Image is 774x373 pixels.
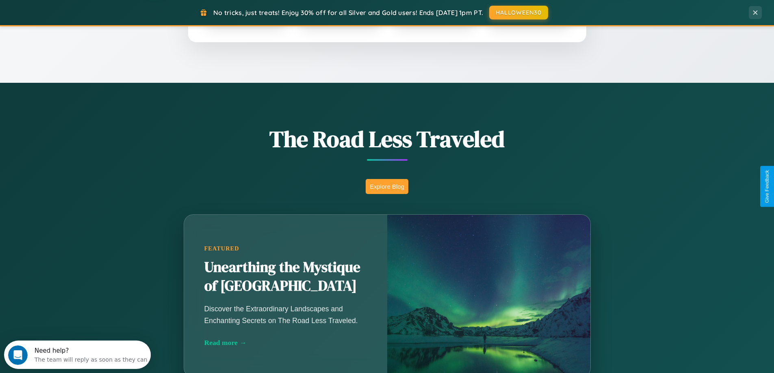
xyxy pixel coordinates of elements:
iframe: Intercom live chat discovery launcher [4,341,151,369]
div: Give Feedback [764,170,770,203]
div: Need help? [30,7,143,13]
div: Featured [204,245,367,252]
button: HALLOWEEN30 [489,6,548,19]
iframe: Intercom live chat [8,345,28,365]
h2: Unearthing the Mystique of [GEOGRAPHIC_DATA] [204,258,367,295]
div: The team will reply as soon as they can [30,13,143,22]
div: Open Intercom Messenger [3,3,151,26]
p: Discover the Extraordinary Landscapes and Enchanting Secrets on The Road Less Traveled. [204,303,367,326]
h1: The Road Less Traveled [143,123,631,155]
button: Explore Blog [366,179,408,194]
span: No tricks, just treats! Enjoy 30% off for all Silver and Gold users! Ends [DATE] 1pm PT. [213,9,483,17]
div: Read more → [204,339,367,347]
